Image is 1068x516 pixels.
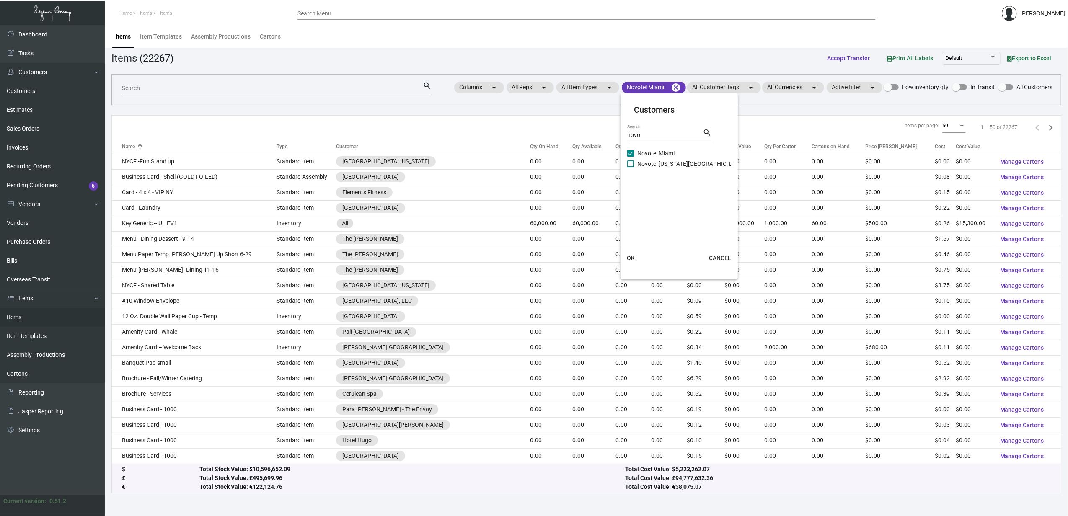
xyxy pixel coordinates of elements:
[709,255,731,261] span: CANCEL
[637,148,675,158] span: Novotel Miami
[627,255,635,261] span: OK
[634,103,724,116] mat-card-title: Customers
[617,250,644,266] button: OK
[702,250,738,266] button: CANCEL
[637,159,745,169] span: Novotel [US_STATE][GEOGRAPHIC_DATA]
[703,128,711,138] mat-icon: search
[3,497,46,506] div: Current version:
[49,497,66,506] div: 0.51.2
